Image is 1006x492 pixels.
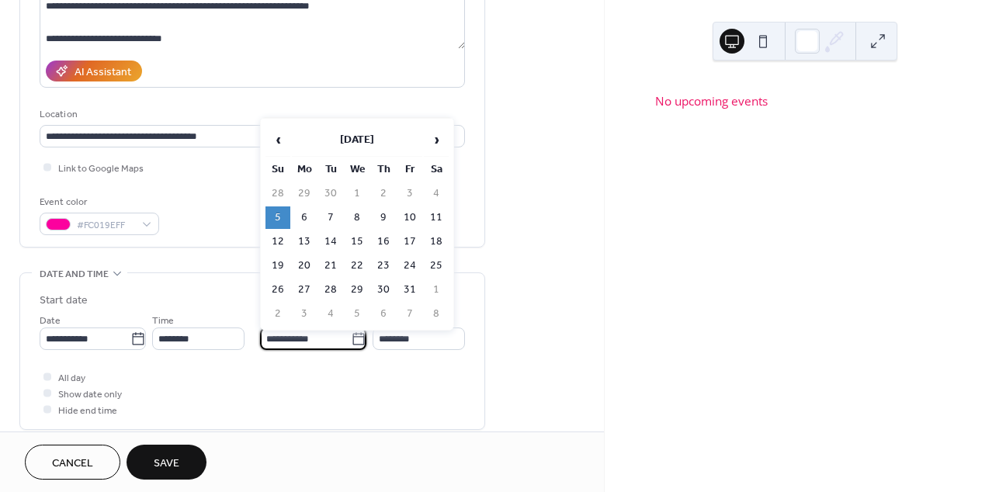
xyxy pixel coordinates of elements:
span: #FC019EFF [77,217,134,234]
td: 4 [424,182,449,205]
td: 6 [371,303,396,325]
td: 2 [371,182,396,205]
td: 6 [292,206,317,229]
button: Cancel [25,445,120,480]
td: 23 [371,255,396,277]
td: 31 [397,279,422,301]
td: 26 [265,279,290,301]
div: Event color [40,194,156,210]
td: 19 [265,255,290,277]
th: Su [265,158,290,181]
td: 3 [292,303,317,325]
th: Tu [318,158,343,181]
td: 15 [345,230,369,253]
td: 2 [265,303,290,325]
td: 25 [424,255,449,277]
td: 16 [371,230,396,253]
th: Mo [292,158,317,181]
td: 18 [424,230,449,253]
td: 5 [345,303,369,325]
td: 14 [318,230,343,253]
div: Start date [40,293,88,309]
td: 29 [345,279,369,301]
div: AI Assistant [75,64,131,81]
td: 7 [318,206,343,229]
th: [DATE] [292,123,422,157]
div: Location [40,106,462,123]
td: 5 [265,206,290,229]
div: No upcoming events [655,92,956,110]
td: 1 [424,279,449,301]
td: 20 [292,255,317,277]
span: Date and time [40,266,109,282]
span: Link to Google Maps [58,161,144,177]
td: 17 [397,230,422,253]
button: Save [127,445,206,480]
th: We [345,158,369,181]
button: AI Assistant [46,61,142,81]
td: 30 [318,182,343,205]
td: 24 [397,255,422,277]
span: Date [40,313,61,329]
td: 30 [371,279,396,301]
th: Fr [397,158,422,181]
td: 21 [318,255,343,277]
td: 1 [345,182,369,205]
td: 8 [424,303,449,325]
span: Time [152,313,174,329]
td: 29 [292,182,317,205]
td: 27 [292,279,317,301]
td: 7 [397,303,422,325]
span: Cancel [52,456,93,472]
td: 9 [371,206,396,229]
td: 10 [397,206,422,229]
td: 4 [318,303,343,325]
span: Save [154,456,179,472]
td: 22 [345,255,369,277]
td: 28 [265,182,290,205]
td: 12 [265,230,290,253]
span: All day [58,370,85,386]
td: 13 [292,230,317,253]
th: Th [371,158,396,181]
span: › [425,124,448,155]
span: Hide end time [58,403,117,419]
td: 11 [424,206,449,229]
span: Show date only [58,386,122,403]
td: 3 [397,182,422,205]
span: ‹ [266,124,290,155]
th: Sa [424,158,449,181]
td: 8 [345,206,369,229]
td: 28 [318,279,343,301]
